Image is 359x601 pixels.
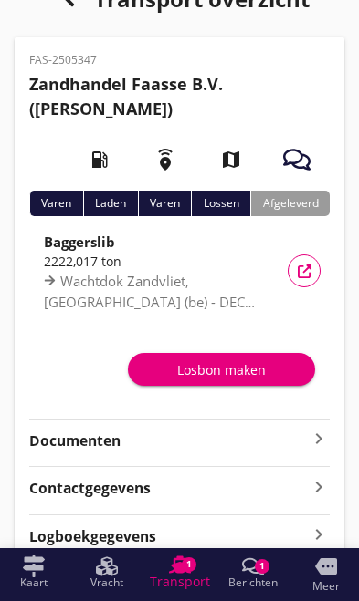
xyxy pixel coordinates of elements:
[315,555,337,577] i: more
[308,523,330,547] i: keyboard_arrow_right
[29,526,156,547] strong: Logboekgegevens
[206,134,257,185] i: map
[312,581,340,592] span: Meer
[182,557,196,572] div: 1
[138,191,192,216] div: Varen
[29,478,151,499] strong: Contactgegevens
[308,474,330,499] i: keyboard_arrow_right
[70,548,143,597] a: Vracht
[191,191,250,216] div: Lossen
[44,272,245,331] span: Wachtdok Zandvliet, [GEOGRAPHIC_DATA] (be) - DEC (K4870), Gent (be)
[29,52,330,68] p: FAS-2505347
[29,72,330,121] h2: ([PERSON_NAME])
[150,575,210,588] span: Transport
[140,134,191,185] i: emergency_share
[216,548,290,597] a: Berichten
[20,577,48,588] span: Kaart
[250,191,330,216] div: Afgeleverd
[308,428,330,450] i: keyboard_arrow_right
[29,191,83,216] div: Varen
[90,577,123,588] span: Vracht
[255,559,269,574] div: 1
[83,191,138,216] div: Laden
[128,353,315,386] button: Losbon maken
[74,134,125,185] i: local_gas_station
[44,252,264,271] div: 2222,017 ton
[143,360,301,379] div: Losbon maken
[29,430,308,451] strong: Documenten
[143,548,216,597] a: Transport
[29,73,223,95] strong: Zandhandel Faasse B.V.
[44,233,115,251] strong: Baggerslib
[29,231,330,311] a: Baggerslib2222,017 tonWachtdok Zandvliet, [GEOGRAPHIC_DATA] (be) - DEC (K4870), Gent (be)
[228,577,278,588] span: Berichten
